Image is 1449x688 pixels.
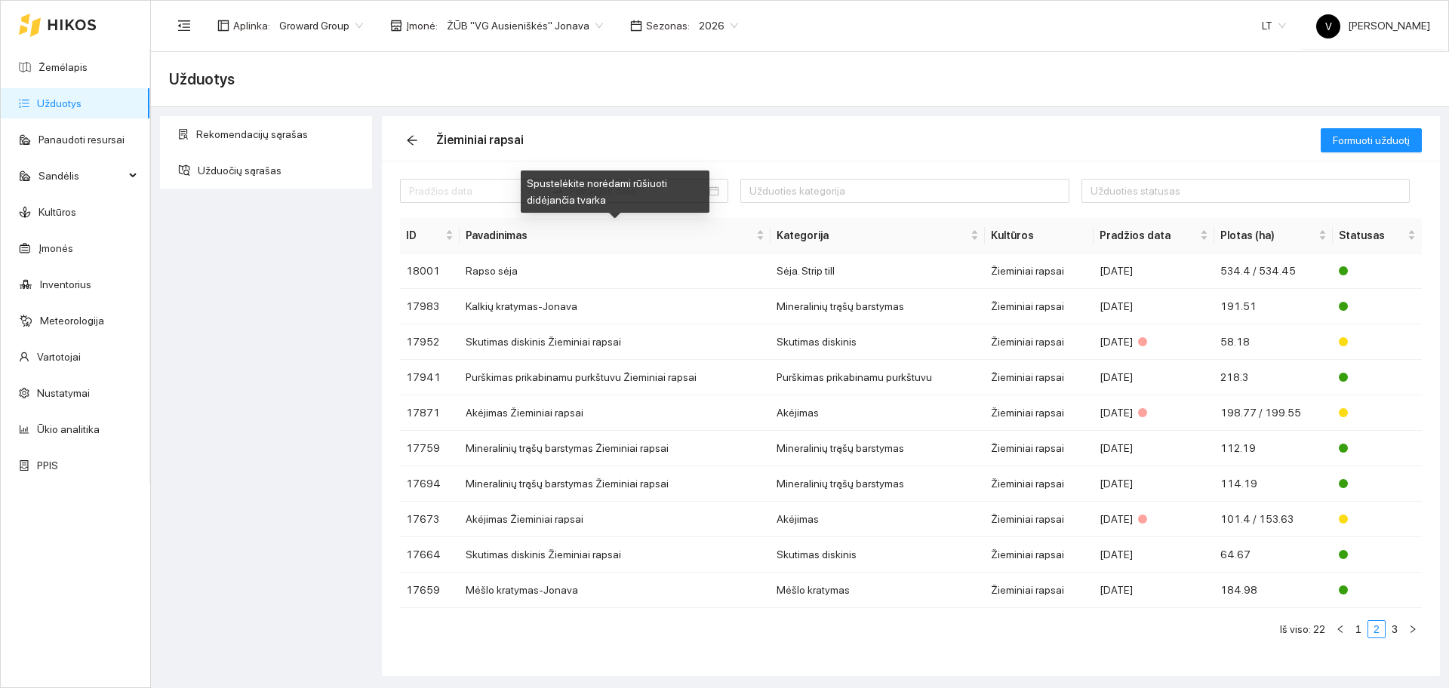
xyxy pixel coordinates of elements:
td: 191.51 [1214,289,1333,324]
td: 17941 [400,360,460,395]
li: 1 [1349,620,1367,638]
div: [DATE] [1100,475,1208,492]
td: Mineralinių trąšų barstymas [771,289,985,324]
td: 58.18 [1214,324,1333,360]
a: Ūkio analitika [37,423,100,435]
span: Pavadinimas [466,227,753,244]
span: shop [390,20,402,32]
div: [DATE] [1100,511,1208,527]
th: this column's title is ID,this column is sortable [400,218,460,253]
td: Purškimas prikabinamu purkštuvu Žieminiai rapsai [460,360,771,395]
div: [DATE] [1100,546,1208,563]
a: Vartotojai [37,351,81,363]
td: 17673 [400,502,460,537]
td: 18001 [400,253,460,289]
span: 2026 [699,14,738,37]
td: Akėjimas Žieminiai rapsai [460,502,771,537]
td: 17659 [400,573,460,608]
td: Žieminiai rapsai [985,253,1094,289]
span: 101.4 / 153.63 [1220,513,1294,525]
td: 184.98 [1214,573,1333,608]
span: calendar [630,20,642,32]
div: [DATE] [1100,369,1208,385]
a: Įmonės [38,242,73,254]
span: [PERSON_NAME] [1316,20,1430,32]
td: 17694 [400,466,460,502]
td: 17664 [400,537,460,573]
a: Užduotys [37,97,82,109]
a: Žemėlapis [38,61,88,73]
td: Žieminiai rapsai [985,289,1094,324]
span: V [1325,14,1332,38]
span: Aplinka : [233,17,270,34]
td: 218.3 [1214,360,1333,395]
span: Groward Group [279,14,363,37]
th: this column's title is Kategorija,this column is sortable [771,218,985,253]
th: this column's title is Pradžios data,this column is sortable [1094,218,1214,253]
span: Kategorija [777,227,968,244]
td: Žieminiai rapsai [985,466,1094,502]
th: this column's title is Statusas,this column is sortable [1333,218,1422,253]
td: Mineralinių trąšų barstymas [771,431,985,466]
td: Žieminiai rapsai [985,537,1094,573]
span: Užduotys [169,67,235,91]
div: [DATE] [1100,404,1208,421]
button: menu-fold [169,11,199,41]
span: ŽŪB "VG Ausieniškės" Jonava [447,14,603,37]
li: Atgal [1331,620,1349,638]
td: Skutimas diskinis [771,537,985,573]
td: Akėjimas Žieminiai rapsai [460,395,771,431]
span: menu-fold [177,19,191,32]
div: [DATE] [1100,333,1208,350]
span: Sandėlis [38,161,125,191]
td: 17952 [400,324,460,360]
div: [DATE] [1100,440,1208,456]
td: Mėšlo kratymas [771,573,985,608]
td: Mineralinių trąšų barstymas Žieminiai rapsai [460,466,771,502]
li: Iš viso: 22 [1280,620,1325,638]
span: Užduočių sąrašas [198,155,361,186]
div: Spustelėkite norėdami rūšiuoti didėjančia tvarka [521,170,709,213]
a: PPIS [37,459,58,471]
a: 2 [1368,621,1385,637]
input: Pradžios data [409,183,546,199]
a: Nustatymai [37,387,90,399]
span: Sezonas : [646,17,690,34]
span: solution [178,129,189,140]
li: Pirmyn [1404,620,1422,638]
span: right [1408,625,1417,634]
td: Žieminiai rapsai [985,502,1094,537]
span: ID [406,227,442,244]
a: Panaudoti resursai [38,134,125,146]
span: Plotas (ha) [1220,227,1315,244]
div: [DATE] [1100,582,1208,598]
a: Inventorius [40,278,91,290]
th: this column's title is Plotas (ha),this column is sortable [1214,218,1333,253]
button: arrow-left [400,128,424,152]
th: Kultūros [985,218,1094,253]
td: 64.67 [1214,537,1333,573]
span: Rekomendacijų sąrašas [196,119,361,149]
span: Įmonė : [406,17,438,34]
td: Skutimas diskinis Žieminiai rapsai [460,324,771,360]
button: left [1331,620,1349,638]
td: Žieminiai rapsai [985,324,1094,360]
td: Akėjimas [771,502,985,537]
span: LT [1262,14,1286,37]
span: arrow-left [401,134,423,146]
td: 17871 [400,395,460,431]
td: Žieminiai rapsai [985,360,1094,395]
li: 3 [1386,620,1404,638]
li: 2 [1367,620,1386,638]
a: 1 [1350,621,1367,637]
button: Formuoti užduotį [1321,128,1422,152]
button: right [1404,620,1422,638]
span: Pradžios data [1100,227,1197,244]
td: 112.19 [1214,431,1333,466]
span: layout [217,20,229,32]
span: Statusas [1339,227,1404,244]
td: 17983 [400,289,460,324]
td: Žieminiai rapsai [985,395,1094,431]
span: left [1336,625,1345,634]
td: Skutimas diskinis [771,324,985,360]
